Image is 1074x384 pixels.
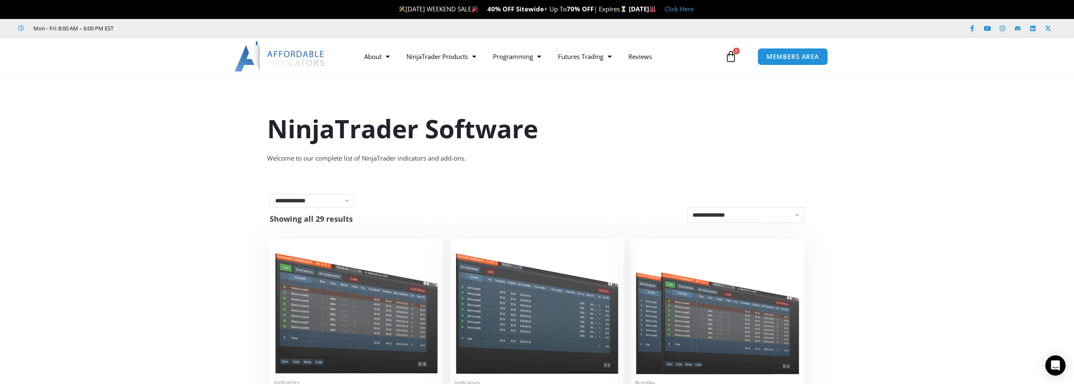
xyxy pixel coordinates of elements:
[356,47,398,66] a: About
[629,5,656,13] strong: [DATE]
[356,47,723,66] nav: Menu
[125,24,252,32] iframe: Customer reviews powered by Trustpilot
[1045,355,1066,376] div: Open Intercom Messenger
[665,5,694,13] a: Click Here
[267,111,807,146] h1: NinjaTrader Software
[687,207,804,223] select: Shop order
[399,6,405,12] img: 🛠️
[635,243,800,374] img: Accounts Dashboard Suite
[235,41,325,72] img: LogoAI | Affordable Indicators – NinjaTrader
[274,243,439,374] img: Duplicate Account Actions
[712,44,749,69] a: 0
[267,153,807,164] div: Welcome to our complete list of NinjaTrader indicators and add-ons.
[733,48,740,54] span: 0
[567,5,594,13] strong: 70% OFF
[398,5,628,13] span: [DATE] WEEKEND SALE + Up To | Expires
[31,23,114,33] span: Mon - Fri: 8:00 AM – 6:00 PM EST
[472,6,478,12] img: 🎉
[487,5,544,13] strong: 40% OFF Sitewide
[454,243,620,374] img: Account Risk Manager
[620,47,660,66] a: Reviews
[270,215,353,223] p: Showing all 29 results
[549,47,620,66] a: Futures Trading
[620,6,627,12] img: ⌛
[766,54,819,60] span: MEMBERS AREA
[484,47,549,66] a: Programming
[398,47,484,66] a: NinjaTrader Products
[649,6,656,12] img: 🏭
[757,48,828,65] a: MEMBERS AREA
